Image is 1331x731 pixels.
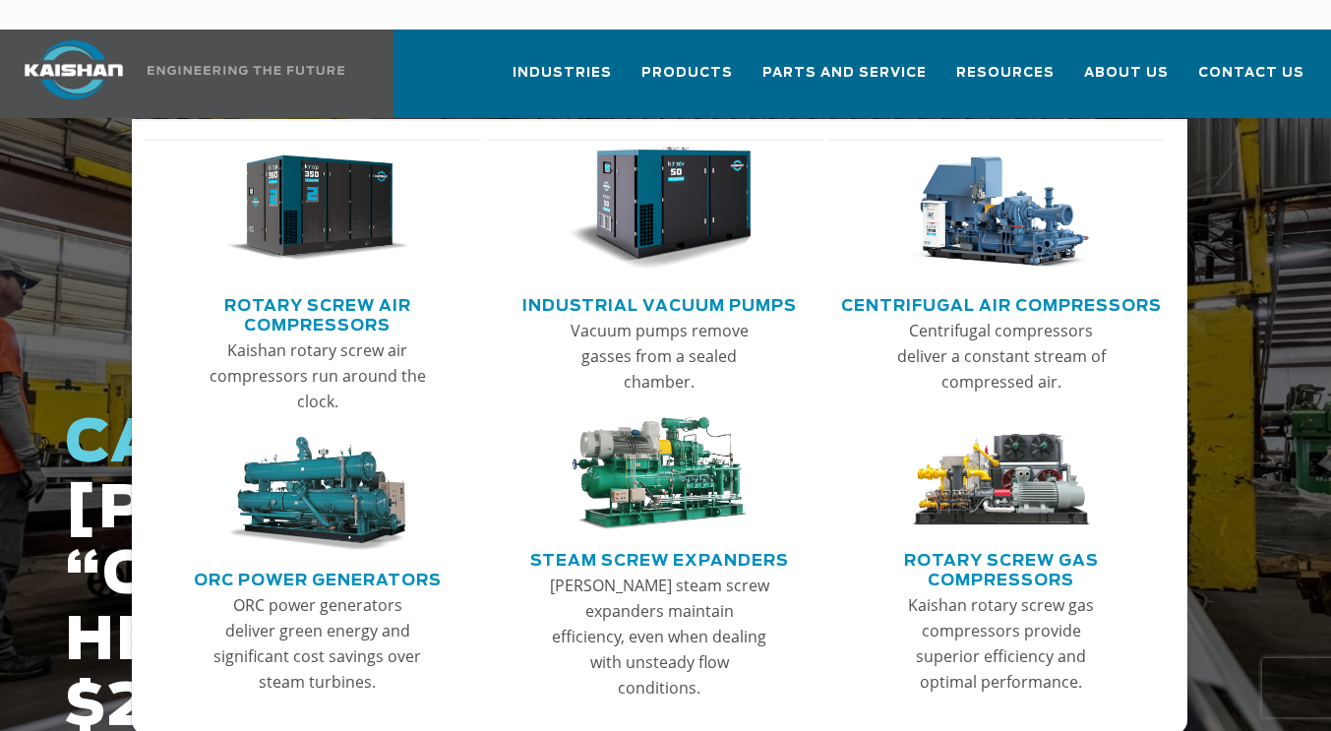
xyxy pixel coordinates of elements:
p: Vacuum pumps remove gasses from a sealed chamber. [548,318,771,395]
span: Parts and Service [762,62,927,85]
img: thumb-Rotary-Screw-Air-Compressors [226,147,410,271]
span: Industries [513,62,612,85]
img: Engineering the future [148,66,344,75]
p: Centrifugal compressors deliver a constant stream of compressed air. [890,318,1114,395]
p: Kaishan rotary screw air compressors run around the clock. [207,337,430,414]
a: Parts and Service [762,47,927,114]
span: Resources [956,62,1055,85]
img: thumb-Centrifugal-Air-Compressors [910,147,1094,271]
p: [PERSON_NAME] steam screw expanders maintain efficiency, even when dealing with unsteady flow con... [548,573,771,701]
p: ORC power generators deliver green energy and significant cost savings over steam turbines. [207,592,430,695]
img: thumb-Steam-Screw-Expanders [568,417,752,531]
a: Products [641,47,733,114]
a: Centrifugal Air Compressors [841,288,1162,318]
a: About Us [1084,47,1169,114]
p: Kaishan rotary screw gas compressors provide superior efficiency and optimal performance. [890,592,1114,695]
span: About Us [1084,62,1169,85]
img: thumb-Industrial-Vacuum-Pumps [568,147,752,271]
a: Rotary Screw Air Compressors [155,288,481,337]
a: Rotary Screw Gas Compressors [839,543,1165,592]
a: Contact Us [1198,47,1304,114]
span: Products [641,62,733,85]
a: Steam Screw Expanders [530,543,789,573]
img: thumb-ORC-Power-Generators [226,437,410,551]
img: thumb-Rotary-Screw-Gas-Compressors [910,417,1094,531]
a: Industries [513,47,612,114]
a: Resources [956,47,1055,114]
span: Contact Us [1198,62,1304,85]
a: Industrial Vacuum Pumps [522,288,797,318]
a: ORC Power Generators [194,563,442,592]
span: CASE STUDY: [65,414,519,473]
